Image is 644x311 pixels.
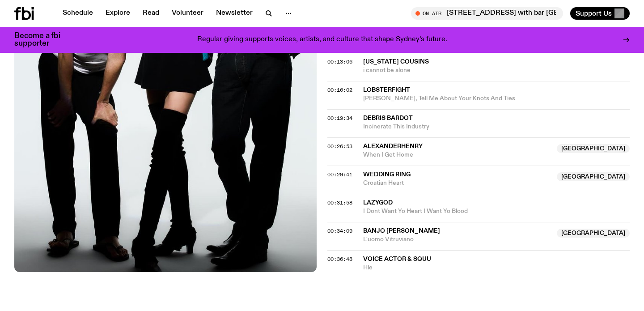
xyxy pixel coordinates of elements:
[14,32,72,47] h3: Become a fbi supporter
[363,171,411,178] span: Wedding Ring
[327,115,352,122] span: 00:19:34
[327,199,352,206] span: 00:31:58
[166,7,209,20] a: Volunteer
[363,94,630,103] span: [PERSON_NAME], Tell Me About Your Knots And Ties
[363,115,413,121] span: Debris Bardot
[327,58,352,65] span: 00:13:06
[327,143,352,150] span: 00:26:53
[137,7,165,20] a: Read
[557,229,630,238] span: [GEOGRAPHIC_DATA]
[363,179,551,187] span: Croatian Heart
[363,200,393,206] span: LazyGod
[327,227,352,234] span: 00:34:09
[557,172,630,181] span: [GEOGRAPHIC_DATA]
[557,144,630,153] span: [GEOGRAPHIC_DATA]
[197,36,447,44] p: Regular giving supports voices, artists, and culture that shape Sydney’s future.
[363,264,630,272] span: Hle
[363,151,551,159] span: When I Get Home
[411,7,563,20] button: On Air[STREET_ADDRESS] with bar [GEOGRAPHIC_DATA]
[363,143,423,149] span: AlexanderHenry
[363,66,630,75] span: i cannot be alone
[363,207,630,216] span: I Dont Want Yo Heart I Want Yo Blood
[57,7,98,20] a: Schedule
[363,59,429,65] span: [US_STATE] Cousins
[363,123,630,131] span: Incinerate This Industry
[100,7,136,20] a: Explore
[327,171,352,178] span: 00:29:41
[211,7,258,20] a: Newsletter
[327,86,352,94] span: 00:16:02
[363,256,431,262] span: Voice Actor & Squu
[570,7,630,20] button: Support Us
[363,87,410,93] span: lobsterfight
[363,235,551,244] span: L'uomo Vitruviano
[576,9,612,17] span: Support Us
[363,228,440,234] span: Banjo [PERSON_NAME]
[327,256,352,263] span: 00:36:48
